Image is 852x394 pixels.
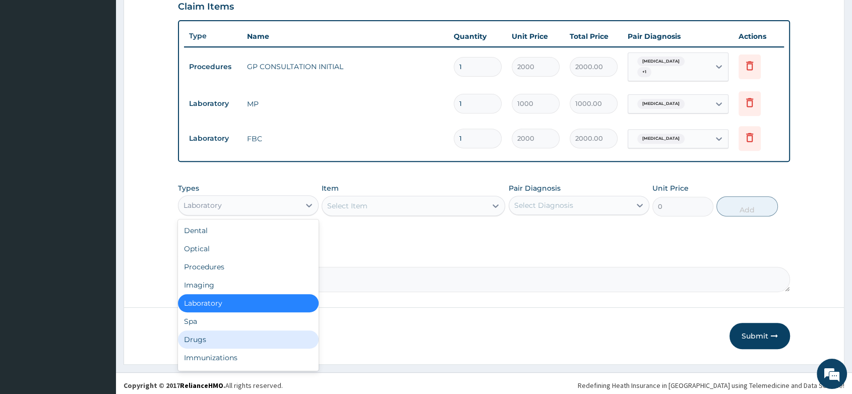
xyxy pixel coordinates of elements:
[327,201,368,211] div: Select Item
[184,200,222,210] div: Laboratory
[58,127,139,229] span: We're online!
[637,134,685,144] span: [MEDICAL_DATA]
[178,349,319,367] div: Immunizations
[637,57,685,67] span: [MEDICAL_DATA]
[449,26,507,46] th: Quantity
[178,221,319,240] div: Dental
[509,183,561,193] label: Pair Diagnosis
[178,258,319,276] div: Procedures
[623,26,734,46] th: Pair Diagnosis
[734,26,784,46] th: Actions
[514,200,573,210] div: Select Diagnosis
[178,184,199,193] label: Types
[52,57,169,70] div: Chat with us now
[578,380,844,390] div: Redefining Heath Insurance in [GEOGRAPHIC_DATA] using Telemedicine and Data Science!
[184,27,242,45] th: Type
[180,381,223,390] a: RelianceHMO
[165,5,190,29] div: Minimize live chat window
[5,275,192,311] textarea: Type your message and hit 'Enter'
[178,312,319,330] div: Spa
[729,323,790,349] button: Submit
[716,196,777,216] button: Add
[178,276,319,294] div: Imaging
[565,26,623,46] th: Total Price
[242,26,449,46] th: Name
[19,50,41,76] img: d_794563401_company_1708531726252_794563401
[242,94,449,114] td: MP
[184,94,242,113] td: Laboratory
[637,67,651,77] span: + 1
[507,26,565,46] th: Unit Price
[178,294,319,312] div: Laboratory
[322,183,339,193] label: Item
[242,129,449,149] td: FBC
[178,240,319,258] div: Optical
[178,2,234,13] h3: Claim Items
[242,57,449,77] td: GP CONSULTATION INITIAL
[178,330,319,349] div: Drugs
[184,129,242,148] td: Laboratory
[652,183,689,193] label: Unit Price
[637,99,685,109] span: [MEDICAL_DATA]
[178,367,319,385] div: Others
[124,381,225,390] strong: Copyright © 2017 .
[184,58,242,76] td: Procedures
[178,253,790,261] label: Comment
